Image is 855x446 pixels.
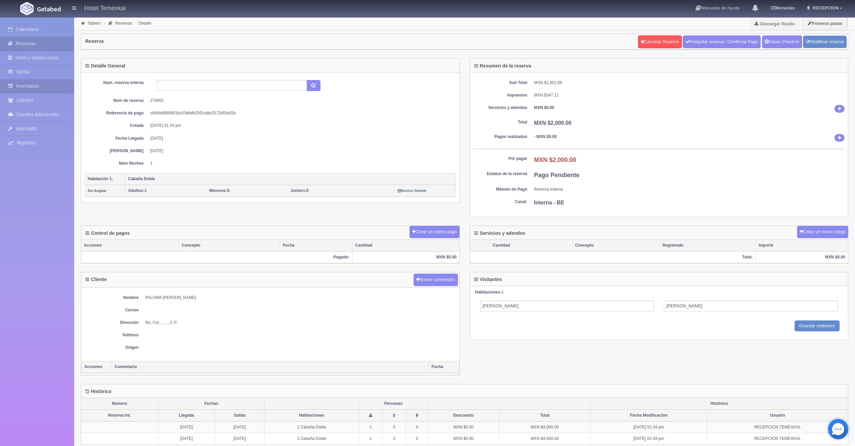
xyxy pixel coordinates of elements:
[590,410,707,421] th: Fecha Modificación
[683,35,761,48] a: Finiquitar reserva / Confirmar Pago
[475,290,502,295] strong: Habitaciones:
[150,161,451,166] dd: 1
[81,398,158,410] th: Número
[470,251,756,263] th: Total:
[291,188,306,193] strong: Juniors:
[158,410,215,421] th: Llegada
[534,92,845,98] dd: MXN $347.11
[81,240,179,251] th: Acciones
[590,398,848,410] th: Histórico
[85,320,139,326] dt: Dirección
[87,21,100,26] a: Tablero
[474,199,527,205] dt: Canal:
[474,80,527,86] dt: Sub Total
[85,231,130,236] h4: Control de pagos
[85,332,139,338] dt: Teléfono
[85,295,139,301] dt: Nombre
[499,410,590,421] th: Total
[265,433,359,445] td: 1 Cabaña Doble
[802,17,848,30] button: Primeros pasos
[474,171,527,177] dt: Estatus de la reserva
[291,188,309,193] span: 0
[406,421,428,433] td: 0
[85,277,107,282] h4: Cliente
[664,301,838,311] input: Apellidos del Adulto
[428,410,499,421] th: Descuento
[150,148,451,154] dd: [DATE]
[359,433,383,445] td: 1
[20,2,34,15] img: Getabed
[90,110,144,116] dt: Referencia de pago
[409,226,459,238] button: Crear un nuevo pago
[215,433,265,445] td: [DATE]
[499,433,590,445] td: MXN $4,000.00
[474,105,527,111] dt: Servicios y adendos
[751,17,799,30] a: Descargar Recibo
[638,35,682,48] a: Cancelar Reserva
[756,240,848,251] th: Importe
[474,92,527,98] dt: Impuestos
[534,134,557,139] b: - MXN $0.00
[215,421,265,433] td: [DATE]
[590,421,707,433] td: [DATE] 01:34 pm
[215,410,265,421] th: Salida
[265,421,359,433] td: 1 Cabaña Doble
[795,320,840,332] input: Guardar visitantes
[474,119,527,125] dt: Total
[383,421,406,433] td: 0
[85,39,104,44] h4: Reserva
[490,240,573,251] th: Cantidad
[90,148,144,154] dt: [PERSON_NAME]
[534,172,580,178] b: Pago Pendiente
[398,188,427,193] a: Mostrar Detalle
[179,240,280,251] th: Concepto
[499,421,590,433] td: MXN $4,000.00
[534,200,564,205] b: Interna - BE
[534,187,845,192] dd: Reserva Interna
[150,110,451,116] dd: d946e88808616c53dfafb25f2cdde2572d55e20c
[81,251,352,263] th: Pagado:
[797,226,848,238] button: Crear un nuevo cargo
[125,173,456,185] th: Cabaña Doble
[112,361,429,373] th: Comentario
[590,433,707,445] td: [DATE] 01:34 pm
[414,274,458,286] button: Nuevo comentario
[534,105,554,110] b: MXN $0.00
[383,433,406,445] td: 0
[572,240,660,251] th: Concepto
[474,277,502,282] h4: Visitantes
[134,20,153,26] li: Detalle
[428,433,499,445] td: MXN $0.00
[158,398,265,410] th: Fechas
[84,3,126,12] h4: Hotel Temexkal
[534,120,572,126] b: MXN $2,000.00
[145,295,456,301] dd: PALOMA [PERSON_NAME]
[85,307,139,313] dt: Correo
[90,80,144,86] dt: Núm. reserva interna
[158,433,215,445] td: [DATE]
[475,289,843,295] div: 1
[90,136,144,141] dt: Fecha Llegada
[707,410,848,421] th: Usuario
[771,5,795,10] b: Monedas
[90,98,144,104] dt: Núm de reserva
[85,389,112,394] h4: Histórico
[534,157,576,163] b: MXN $2,000.00
[128,188,145,193] strong: Adultos:
[660,240,756,251] th: Registrado
[90,123,144,129] dt: Creada
[158,421,215,433] td: [DATE]
[150,98,451,104] dd: 274952
[474,187,527,192] dt: Método de Pago
[82,361,112,373] th: Acciones
[480,301,654,311] input: Nombre del Adulto
[209,188,227,193] strong: Menores:
[429,361,459,373] th: Fecha
[352,251,459,263] th: MXN $0.00
[85,345,139,351] dt: Origen
[474,63,531,68] h4: Resumen de la reserva
[474,231,525,236] h4: Servicios y adendos
[209,188,230,193] span: 0
[707,433,848,445] td: RECEPCION TEMEXKAL
[88,189,106,193] small: Sin Asignar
